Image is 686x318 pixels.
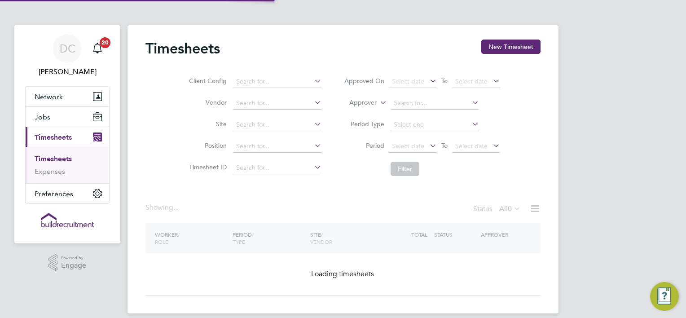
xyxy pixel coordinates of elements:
[61,254,86,262] span: Powered by
[35,190,73,198] span: Preferences
[233,119,321,131] input: Search for...
[26,184,109,203] button: Preferences
[61,262,86,269] span: Engage
[173,203,179,212] span: ...
[88,34,106,63] a: 20
[392,142,424,150] span: Select date
[344,141,384,150] label: Period
[233,97,321,110] input: Search for...
[60,43,75,54] span: DC
[392,77,424,85] span: Select date
[344,120,384,128] label: Period Type
[336,98,377,107] label: Approver
[455,142,488,150] span: Select date
[344,77,384,85] label: Approved On
[455,77,488,85] span: Select date
[391,97,479,110] input: Search for...
[186,163,227,171] label: Timesheet ID
[48,254,87,271] a: Powered byEngage
[25,213,110,227] a: Go to home page
[100,37,110,48] span: 20
[233,140,321,153] input: Search for...
[25,34,110,77] a: DC[PERSON_NAME]
[391,162,419,176] button: Filter
[186,141,227,150] label: Position
[145,203,180,212] div: Showing
[233,162,321,174] input: Search for...
[35,133,72,141] span: Timesheets
[499,204,521,213] label: All
[26,87,109,106] button: Network
[35,155,72,163] a: Timesheets
[186,120,227,128] label: Site
[145,40,220,57] h2: Timesheets
[233,75,321,88] input: Search for...
[25,66,110,77] span: Dan Cardus
[473,203,523,216] div: Status
[35,167,65,176] a: Expenses
[186,77,227,85] label: Client Config
[26,107,109,127] button: Jobs
[41,213,94,227] img: buildrec-logo-retina.png
[35,113,50,121] span: Jobs
[26,147,109,183] div: Timesheets
[391,119,479,131] input: Select one
[35,93,63,101] span: Network
[481,40,541,54] button: New Timesheet
[439,75,450,87] span: To
[439,140,450,151] span: To
[650,282,679,311] button: Engage Resource Center
[508,204,512,213] span: 0
[186,98,227,106] label: Vendor
[14,25,120,243] nav: Main navigation
[26,127,109,147] button: Timesheets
